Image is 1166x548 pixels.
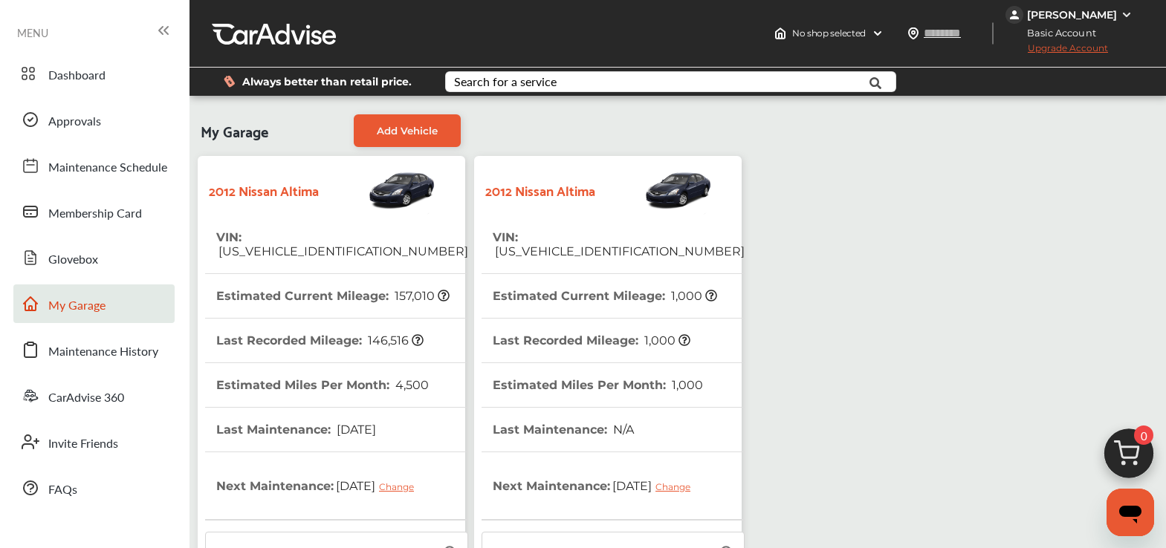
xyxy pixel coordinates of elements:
[13,54,175,93] a: Dashboard
[209,178,319,201] strong: 2012 Nissan Altima
[216,215,468,273] th: VIN :
[493,274,717,318] th: Estimated Current Mileage :
[224,75,235,88] img: dollor_label_vector.a70140d1.svg
[379,481,421,492] div: Change
[216,244,468,258] span: [US_VEHICLE_IDENTIFICATION_NUMBER]
[485,178,595,201] strong: 2012 Nissan Altima
[48,388,124,408] span: CarAdvise 360
[774,27,786,39] img: header-home-logo.8d720a4f.svg
[13,100,175,139] a: Approvals
[13,376,175,415] a: CarAdvise 360
[454,76,557,88] div: Search for a service
[610,467,702,504] span: [DATE]
[13,238,175,277] a: Glovebox
[48,250,98,270] span: Glovebox
[1121,9,1133,21] img: WGsFRI8htEPBVLJbROoPRyZpYNWhNONpIPPETTm6eUC0GeLEiAAAAAElFTkSuQmCC
[1007,25,1107,41] span: Basic Account
[1107,489,1154,536] iframe: Button to launch messaging window
[242,76,412,87] span: Always better than retail price.
[792,27,866,39] span: No shop selected
[216,274,450,318] th: Estimated Current Mileage :
[493,452,702,519] th: Next Maintenance :
[493,215,745,273] th: VIN :
[655,481,698,492] div: Change
[493,363,703,407] th: Estimated Miles Per Month :
[13,284,175,323] a: My Garage
[13,423,175,461] a: Invite Friends
[493,244,745,258] span: [US_VEHICLE_IDENTIFICATION_NUMBER]
[17,27,48,39] span: MENU
[1027,8,1117,22] div: [PERSON_NAME]
[992,22,994,45] img: header-divider.bc55588e.svg
[216,319,424,362] th: Last Recorded Mileage :
[872,27,884,39] img: header-down-arrow.9dd2ce7d.svg
[48,112,101,131] span: Approvals
[216,363,429,407] th: Estimated Miles Per Month :
[907,27,919,39] img: location_vector.a44bc228.svg
[392,289,450,303] span: 157,010
[48,434,118,454] span: Invite Friends
[13,192,175,231] a: Membership Card
[334,423,376,437] span: [DATE]
[201,114,268,147] span: My Garage
[216,452,425,519] th: Next Maintenance :
[642,333,690,348] span: 1,000
[1093,422,1165,493] img: cart_icon.3d0951e8.svg
[48,296,106,316] span: My Garage
[595,163,713,215] img: Vehicle
[48,66,106,85] span: Dashboard
[48,480,77,500] span: FAQs
[1134,425,1153,445] span: 0
[13,146,175,185] a: Maintenance Schedule
[366,333,424,348] span: 146,516
[13,330,175,369] a: Maintenance History
[377,125,438,137] span: Add Vehicle
[13,469,175,507] a: FAQs
[1005,42,1108,61] span: Upgrade Account
[493,319,690,362] th: Last Recorded Mileage :
[48,204,142,224] span: Membership Card
[669,289,717,303] span: 1,000
[48,342,158,362] span: Maintenance History
[393,378,429,392] span: 4,500
[354,114,461,147] a: Add Vehicle
[1005,6,1023,24] img: jVpblrzwTbfkPYzPPzSLxeg0AAAAASUVORK5CYII=
[319,163,436,215] img: Vehicle
[334,467,425,504] span: [DATE]
[48,158,167,177] span: Maintenance Schedule
[216,408,376,451] th: Last Maintenance :
[670,378,703,392] span: 1,000
[493,408,634,451] th: Last Maintenance :
[611,423,634,437] span: N/A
